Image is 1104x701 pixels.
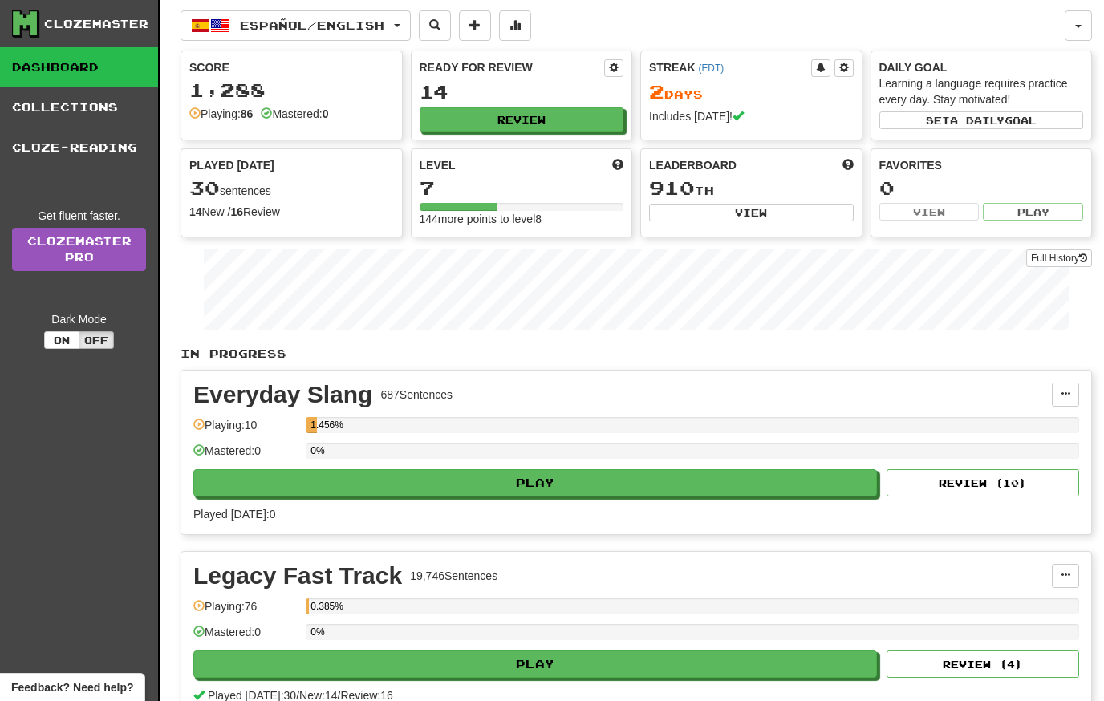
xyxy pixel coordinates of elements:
[420,178,624,198] div: 7
[230,205,243,218] strong: 16
[44,16,148,32] div: Clozemaster
[189,59,394,75] div: Score
[193,443,298,469] div: Mastered: 0
[323,107,329,120] strong: 0
[11,679,133,695] span: Open feedback widget
[419,10,451,41] button: Search sentences
[189,80,394,100] div: 1,288
[410,568,497,584] div: 19,746 Sentences
[193,469,877,496] button: Play
[310,417,317,433] div: 1.456%
[193,624,298,650] div: Mastered: 0
[420,59,605,75] div: Ready for Review
[189,205,202,218] strong: 14
[649,108,854,124] div: Includes [DATE]!
[193,598,298,625] div: Playing: 76
[79,331,114,349] button: Off
[950,115,1005,126] span: a daily
[649,157,737,173] span: Leaderboard
[420,211,624,227] div: 144 more points to level 8
[879,59,1084,75] div: Daily Goal
[459,10,491,41] button: Add sentence to collection
[879,203,980,221] button: View
[420,107,624,132] button: Review
[1026,249,1092,267] button: Full History
[181,346,1092,362] p: In Progress
[181,10,411,41] button: Español/English
[649,176,695,199] span: 910
[649,178,854,199] div: th
[879,75,1084,107] div: Learning a language requires practice every day. Stay motivated!
[193,417,298,444] div: Playing: 10
[887,469,1079,496] button: Review (10)
[12,208,146,224] div: Get fluent faster.
[649,204,854,221] button: View
[380,387,453,403] div: 687 Sentences
[241,107,254,120] strong: 86
[879,157,1084,173] div: Favorites
[612,157,623,173] span: Score more points to level up
[879,178,1084,198] div: 0
[649,80,664,103] span: 2
[420,82,624,102] div: 14
[842,157,854,173] span: This week in points, UTC
[983,203,1083,221] button: Play
[879,111,1084,129] button: Seta dailygoal
[698,63,724,74] a: (EDT)
[12,228,146,271] a: ClozemasterPro
[12,311,146,327] div: Dark Mode
[261,106,328,122] div: Mastered:
[189,176,220,199] span: 30
[189,178,394,199] div: sentences
[193,650,877,678] button: Play
[649,82,854,103] div: Day s
[189,157,274,173] span: Played [DATE]
[649,59,811,75] div: Streak
[887,650,1079,678] button: Review (4)
[240,18,384,32] span: Español / English
[193,564,402,588] div: Legacy Fast Track
[499,10,531,41] button: More stats
[189,106,253,122] div: Playing:
[189,204,394,220] div: New / Review
[44,331,79,349] button: On
[420,157,456,173] span: Level
[193,508,275,521] span: Played [DATE]: 0
[193,383,372,407] div: Everyday Slang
